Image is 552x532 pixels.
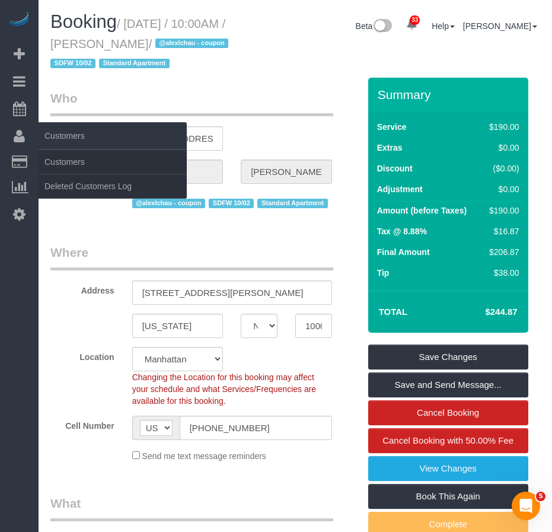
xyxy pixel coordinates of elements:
label: Tip [377,267,390,279]
div: $206.87 [484,246,519,258]
span: Send me text message reminders [142,451,266,461]
input: Last Name [241,160,332,184]
span: 33 [410,15,420,25]
a: Deleted Customers Log [39,174,187,198]
div: $190.00 [484,205,519,216]
label: Tax @ 8.88% [377,225,427,237]
img: Automaid Logo [7,12,31,28]
legend: Who [50,90,333,116]
a: Cancel Booking [368,400,528,425]
label: Location [42,347,123,363]
div: $190.00 [484,121,519,133]
small: / [DATE] / 10:00AM / [PERSON_NAME] [50,17,232,71]
legend: Where [50,244,333,270]
a: 33 [400,12,423,38]
a: Customers [39,150,187,174]
label: Address [42,281,123,297]
span: SDFW 10/02 [50,59,95,68]
input: Zip Code [295,314,332,338]
label: Amount (before Taxes) [377,205,467,216]
span: @alexlchau - coupon [155,39,229,48]
div: ($0.00) [484,163,519,174]
span: Standard Apartment [99,59,170,68]
h3: Summary [378,88,522,101]
span: 5 [536,492,545,501]
a: Book This Again [368,484,528,509]
span: Changing the Location for this booking may affect your schedule and what Services/Frequencies are... [132,372,317,406]
a: View Changes [368,456,528,481]
label: Service [377,121,407,133]
div: $0.00 [484,142,519,154]
div: $16.87 [484,225,519,237]
div: $0.00 [484,183,519,195]
ul: Customers [39,149,187,199]
legend: What [50,495,333,521]
span: Customers [39,122,187,149]
h4: $244.87 [449,307,517,317]
iframe: Intercom live chat [512,492,540,520]
input: Cell Number [180,416,332,440]
span: @alexlchau - coupon [132,199,206,208]
label: Cell Number [42,416,123,432]
span: SDFW 10/02 [209,199,254,208]
label: Extras [377,142,403,154]
span: Standard Apartment [257,199,328,208]
a: Cancel Booking with 50.00% Fee [368,428,528,453]
img: New interface [372,19,392,34]
label: Adjustment [377,183,423,195]
a: Beta [356,21,393,31]
a: Help [432,21,455,31]
span: Cancel Booking with 50.00% Fee [382,435,513,445]
div: $38.00 [484,267,519,279]
label: Final Amount [377,246,430,258]
strong: Total [379,307,408,317]
label: Discount [377,163,413,174]
a: Save Changes [368,345,528,369]
a: [PERSON_NAME] [463,21,537,31]
input: City [132,314,224,338]
a: Save and Send Message... [368,372,528,397]
span: Booking [50,11,117,32]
